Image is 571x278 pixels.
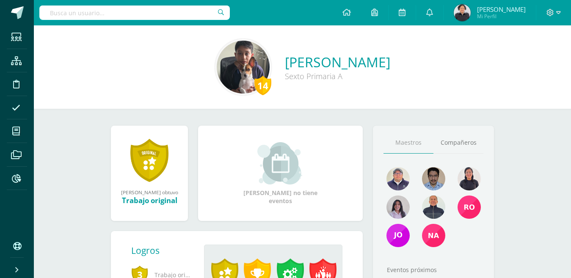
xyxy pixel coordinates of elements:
[386,224,410,247] img: 2ddf17aa42d48e65540e09895ae282fd.png
[422,167,445,190] img: bd5c4da964c66059798930f984b6ff37.png
[458,167,481,190] img: 041e67bb1815648f1c28e9f895bf2be1.png
[238,142,323,205] div: [PERSON_NAME] no tiene eventos
[39,6,230,20] input: Busca un usuario...
[285,53,390,71] a: [PERSON_NAME]
[386,195,410,219] img: c32ad82329b44bc9061dc23c1c7658f9.png
[131,245,197,256] div: Logros
[477,13,526,20] span: Mi Perfil
[119,189,179,195] div: [PERSON_NAME] obtuvo
[422,224,445,247] img: 03bedc8e89e9ad7d908873b386a18aa1.png
[383,132,433,154] a: Maestros
[386,167,410,190] img: f2596fff22ce10e3356730cf971142ab.png
[383,266,483,274] div: Eventos próximos
[217,41,270,94] img: 0e97a3879e8ddb8b1570eb97a63745a2.png
[433,132,483,154] a: Compañeros
[454,4,471,21] img: b320ebaa10fb9956e46def06075f75a2.png
[477,5,526,14] span: [PERSON_NAME]
[458,195,481,219] img: 5b128c088b3bc6462d39a613088c2279.png
[285,71,390,81] div: Sexto Primaria A
[422,195,445,219] img: a75a92b661b020fb4a252a07254d3823.png
[254,76,271,95] div: 14
[257,142,303,184] img: event_small.png
[119,195,179,205] div: Trabajo original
